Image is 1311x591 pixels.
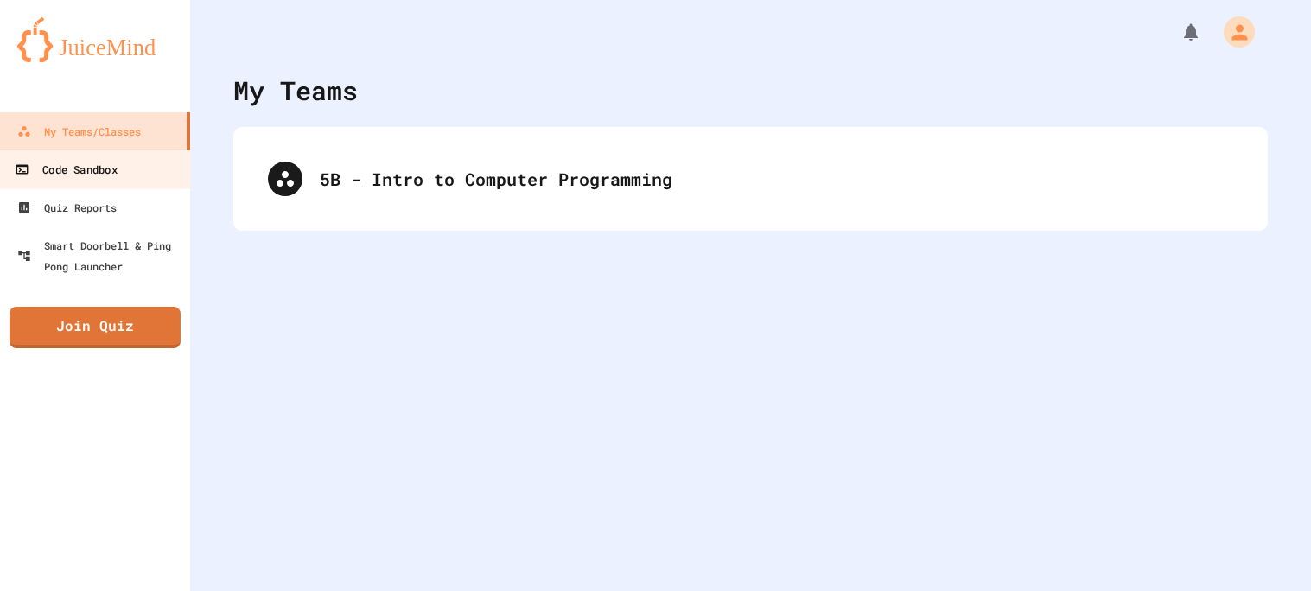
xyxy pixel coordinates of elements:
div: My Notifications [1149,17,1206,47]
a: Join Quiz [10,307,181,348]
img: logo-orange.svg [17,17,173,62]
div: Smart Doorbell & Ping Pong Launcher [17,235,183,276]
div: My Teams [233,71,358,110]
div: My Teams/Classes [17,121,141,142]
div: Code Sandbox [15,159,117,181]
div: Quiz Reports [17,197,117,218]
div: 5B - Intro to Computer Programming [251,144,1251,213]
div: 5B - Intro to Computer Programming [320,166,1233,192]
div: My Account [1206,12,1259,52]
